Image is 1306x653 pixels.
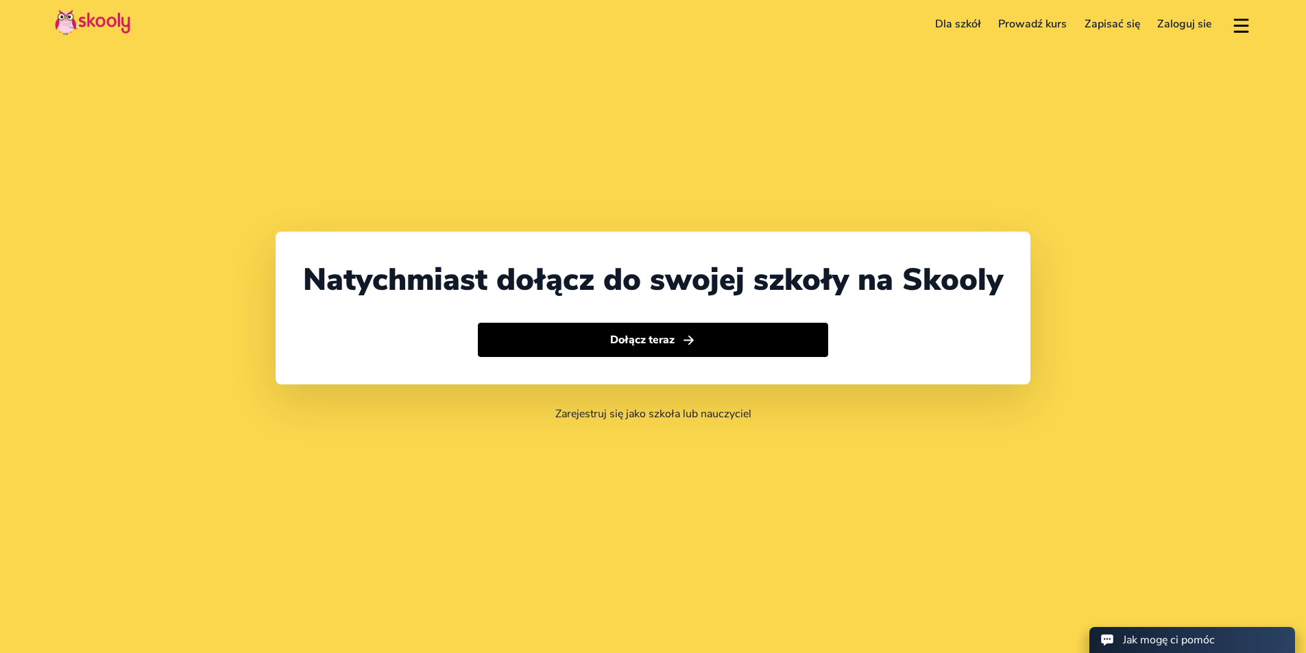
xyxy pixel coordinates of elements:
[989,13,1076,35] a: Prowadź kurs
[1076,13,1149,35] a: Zapisać się
[1231,13,1251,36] button: menu outline
[926,13,990,35] a: Dla szkół
[555,406,751,421] a: Zarejestruj się jako szkoła lub nauczyciel
[55,9,130,36] img: Skooly
[1149,13,1221,35] a: Zaloguj sie
[303,259,1003,301] div: Natychmiast dołącz do swojej szkoły na Skooly
[478,323,828,357] button: Dołącz terazarrow forward outline
[681,333,696,347] ion-icon: arrow forward outline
